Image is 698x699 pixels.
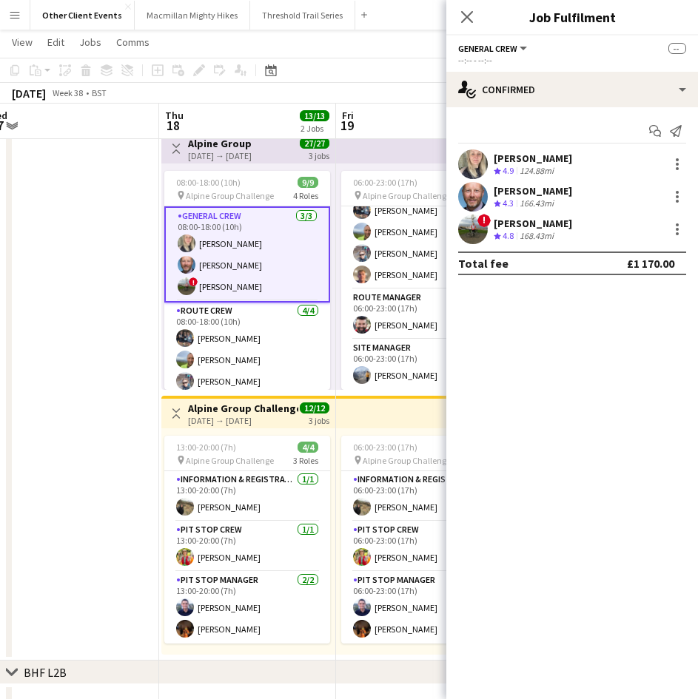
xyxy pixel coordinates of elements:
span: 19 [340,117,354,134]
app-card-role: Pit Stop Manager2/213:00-20:00 (7h)[PERSON_NAME][PERSON_NAME] [164,572,330,644]
app-card-role: Pit Stop Manager2/206:00-23:00 (17h)[PERSON_NAME][PERSON_NAME] [341,572,507,644]
span: 06:00-23:00 (17h) [353,177,417,188]
span: 08:00-18:00 (10h) [176,177,241,188]
button: Macmillan Mighty Hikes [135,1,250,30]
div: BST [92,87,107,98]
div: [PERSON_NAME] [494,217,572,230]
span: General Crew [458,43,517,54]
app-job-card: 06:00-23:00 (17h)9/9 Alpine Group Challenge4 RolesRoute Crew4/406:00-23:00 (17h)[PERSON_NAME][PER... [341,171,507,390]
span: 4.9 [503,165,514,176]
app-job-card: 06:00-23:00 (17h)4/4 Alpine Group Challenge3 RolesInformation & registration crew1/106:00-23:00 (... [341,436,507,644]
button: Other Client Events [30,1,135,30]
span: -- [668,43,686,54]
span: Jobs [79,36,101,49]
div: BHF L2B [24,665,67,680]
app-job-card: 08:00-18:00 (10h)9/9 Alpine Group Challenge4 RolesGeneral Crew3/308:00-18:00 (10h)[PERSON_NAME][P... [164,171,330,390]
span: View [12,36,33,49]
div: 166.43mi [517,197,557,210]
app-card-role: Route Manager1/106:00-23:00 (17h)[PERSON_NAME] [341,289,507,340]
app-card-role: Information & registration crew1/113:00-20:00 (7h)[PERSON_NAME] [164,471,330,521]
h3: Alpine Group Challenge [188,402,298,415]
span: Alpine Group Challenge [363,455,451,466]
span: 27/27 [300,138,329,149]
app-card-role: Route Crew4/406:00-23:00 (17h)[PERSON_NAME][PERSON_NAME][PERSON_NAME][PERSON_NAME] [341,175,507,289]
div: [DATE] [12,86,46,101]
span: ! [189,277,198,286]
div: [DATE] → [DATE] [188,150,252,161]
div: Confirmed [446,72,698,107]
div: [PERSON_NAME] [494,152,572,165]
span: Thu [165,109,184,122]
span: Week 38 [49,87,86,98]
div: 3 jobs [309,413,329,426]
span: 18 [163,117,184,134]
a: Edit [41,33,70,52]
h3: Alpine Group [188,137,252,150]
div: 124.88mi [517,165,557,178]
span: 4.8 [503,230,514,241]
app-job-card: 13:00-20:00 (7h)4/4 Alpine Group Challenge3 RolesInformation & registration crew1/113:00-20:00 (7... [164,436,330,644]
a: View [6,33,38,52]
a: Jobs [73,33,107,52]
app-card-role: Pit Stop Crew1/106:00-23:00 (17h)[PERSON_NAME] [341,521,507,572]
div: £1 170.00 [627,256,674,271]
span: Alpine Group Challenge [186,455,274,466]
span: 13/13 [300,110,329,121]
span: Alpine Group Challenge [186,190,274,201]
a: Comms [110,33,155,52]
div: 168.43mi [517,230,557,243]
div: [PERSON_NAME] [494,184,572,197]
app-card-role: General Crew3/308:00-18:00 (10h)[PERSON_NAME][PERSON_NAME]![PERSON_NAME] [164,206,330,303]
app-card-role: Pit Stop Crew1/113:00-20:00 (7h)[PERSON_NAME] [164,521,330,572]
span: Alpine Group Challenge [363,190,451,201]
span: 4 Roles [293,190,318,201]
span: Edit [47,36,64,49]
div: Total fee [458,256,509,271]
app-card-role: Site Manager1/106:00-23:00 (17h)[PERSON_NAME] [341,340,507,390]
span: 4.3 [503,197,514,209]
span: 3 Roles [293,455,318,466]
app-card-role: Information & registration crew1/106:00-23:00 (17h)[PERSON_NAME] [341,471,507,521]
span: ! [477,214,491,227]
button: General Crew [458,43,529,54]
span: 4/4 [298,442,318,453]
h3: Job Fulfilment [446,7,698,27]
span: 9/9 [298,177,318,188]
span: 06:00-23:00 (17h) [353,442,417,453]
button: Threshold Trail Series [250,1,355,30]
span: Fri [342,109,354,122]
span: Comms [116,36,150,49]
div: 3 jobs [309,149,329,161]
div: 2 Jobs [301,123,329,134]
span: 12/12 [300,402,329,413]
span: 13:00-20:00 (7h) [176,442,236,453]
div: --:-- - --:-- [458,55,686,66]
app-card-role: Route Crew4/408:00-18:00 (10h)[PERSON_NAME][PERSON_NAME][PERSON_NAME] [164,303,330,417]
div: [DATE] → [DATE] [188,415,298,426]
